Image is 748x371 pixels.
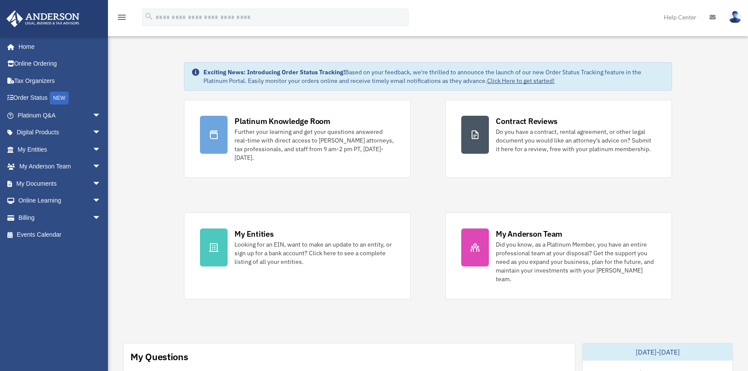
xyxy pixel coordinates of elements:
a: Click Here to get started! [487,77,555,85]
span: arrow_drop_down [92,124,110,142]
a: My Entitiesarrow_drop_down [6,141,114,158]
i: menu [117,12,127,22]
a: Platinum Knowledge Room Further your learning and get your questions answered real-time with dire... [184,100,411,178]
div: Did you know, as a Platinum Member, you have an entire professional team at your disposal? Get th... [496,240,656,283]
div: [DATE]-[DATE] [583,343,732,361]
strong: Exciting News: Introducing Order Status Tracking! [203,68,345,76]
div: Looking for an EIN, want to make an update to an entity, or sign up for a bank account? Click her... [235,240,395,266]
div: Further your learning and get your questions answered real-time with direct access to [PERSON_NAM... [235,127,395,162]
a: Home [6,38,110,55]
div: My Entities [235,228,273,239]
span: arrow_drop_down [92,175,110,193]
div: Platinum Knowledge Room [235,116,330,127]
div: Contract Reviews [496,116,558,127]
img: User Pic [729,11,742,23]
div: NEW [50,92,69,105]
a: Online Learningarrow_drop_down [6,192,114,209]
a: Platinum Q&Aarrow_drop_down [6,107,114,124]
i: search [144,12,154,21]
a: Online Ordering [6,55,114,73]
a: Billingarrow_drop_down [6,209,114,226]
div: My Anderson Team [496,228,562,239]
a: Digital Productsarrow_drop_down [6,124,114,141]
span: arrow_drop_down [92,158,110,176]
span: arrow_drop_down [92,209,110,227]
div: My Questions [130,350,188,363]
div: Based on your feedback, we're thrilled to announce the launch of our new Order Status Tracking fe... [203,68,665,85]
a: Contract Reviews Do you have a contract, rental agreement, or other legal document you would like... [445,100,672,178]
a: menu [117,15,127,22]
a: Tax Organizers [6,72,114,89]
span: arrow_drop_down [92,192,110,210]
img: Anderson Advisors Platinum Portal [4,10,82,27]
a: My Anderson Teamarrow_drop_down [6,158,114,175]
a: My Entities Looking for an EIN, want to make an update to an entity, or sign up for a bank accoun... [184,212,411,299]
a: Events Calendar [6,226,114,244]
div: Do you have a contract, rental agreement, or other legal document you would like an attorney's ad... [496,127,656,153]
a: My Anderson Team Did you know, as a Platinum Member, you have an entire professional team at your... [445,212,672,299]
span: arrow_drop_down [92,107,110,124]
a: Order StatusNEW [6,89,114,107]
a: My Documentsarrow_drop_down [6,175,114,192]
span: arrow_drop_down [92,141,110,159]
